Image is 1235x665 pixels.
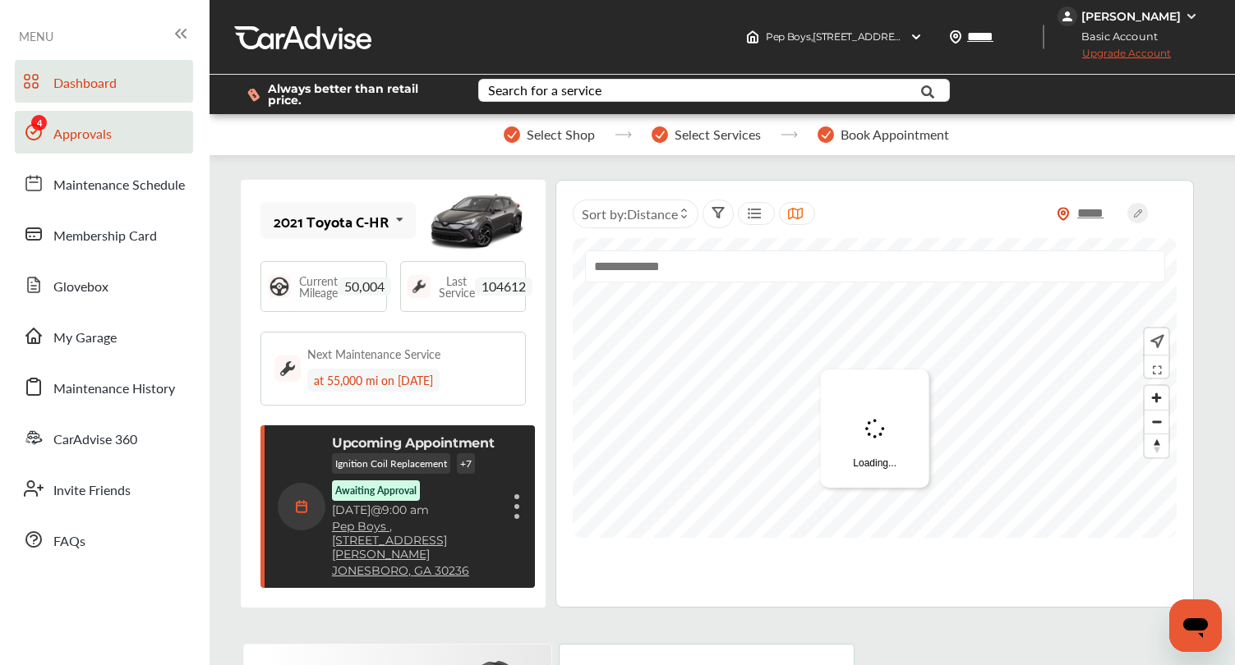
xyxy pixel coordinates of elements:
span: Always better than retail price. [268,83,452,106]
span: Select Shop [527,127,595,142]
a: Membership Card [15,213,193,255]
p: Ignition Coil Replacement [332,453,450,474]
span: Invite Friends [53,480,131,502]
span: Approvals [53,124,112,145]
iframe: Button to launch messaging window [1169,599,1222,652]
a: CarAdvise 360 [15,416,193,459]
span: 50,004 [338,277,391,296]
span: Current Mileage [299,275,338,298]
p: + 7 [457,453,475,474]
img: stepper-checkmark.b5569197.svg [504,126,520,143]
span: @ [371,502,382,517]
div: 2021 Toyota C-HR [274,213,389,229]
span: Pep Boys , [STREET_ADDRESS][PERSON_NAME] JONESBORO , GA 30236 [766,30,1103,43]
p: Upcoming Appointment [332,435,495,451]
span: Glovebox [53,277,108,298]
button: Zoom out [1145,410,1168,433]
span: Zoom out [1145,410,1168,433]
span: Basic Account [1059,28,1170,45]
span: CarAdvise 360 [53,429,137,451]
span: 104612 [475,277,532,296]
span: MENU [19,30,53,43]
div: Search for a service [488,84,601,97]
img: stepper-checkmark.b5569197.svg [652,126,668,143]
a: JONESBORO, GA 30236 [332,564,469,578]
img: jVpblrzwTbfkPYzPPzSLxeg0AAAAASUVORK5CYII= [1058,7,1077,26]
span: FAQs [53,531,85,553]
img: header-down-arrow.9dd2ce7d.svg [910,30,923,44]
img: calendar-icon.35d1de04.svg [278,483,325,530]
p: Awaiting Approval [335,484,417,498]
span: Sort by : [582,204,678,223]
span: Reset bearing to north [1145,434,1168,457]
a: Dashboard [15,60,193,103]
img: header-home-logo.8d720a4f.svg [746,30,759,44]
span: Distance [627,204,678,223]
img: steering_logo [268,275,291,298]
img: location_vector.a44bc228.svg [949,30,962,44]
span: Membership Card [53,226,157,247]
img: maintenance_logo [274,355,301,382]
span: Select Services [675,127,761,142]
div: [PERSON_NAME] [1081,9,1181,24]
span: Maintenance Schedule [53,175,185,196]
a: Pep Boys ,[STREET_ADDRESS][PERSON_NAME] [332,520,500,562]
a: My Garage [15,314,193,357]
a: Maintenance History [15,365,193,408]
img: maintenance_logo [408,275,431,298]
img: mobile_14668_st0640_046.jpg [427,184,526,258]
img: dollor_label_vector.a70140d1.svg [247,88,260,102]
span: 9:00 am [382,502,429,517]
div: at 55,000 mi on [DATE] [307,369,440,392]
canvas: Map [573,238,1177,538]
div: Loading... [820,369,929,488]
a: Invite Friends [15,467,193,510]
img: recenter.ce011a49.svg [1147,332,1164,351]
span: Dashboard [53,73,117,94]
img: stepper-checkmark.b5569197.svg [818,126,834,143]
img: stepper-arrow.e24c07c6.svg [615,131,632,138]
a: Approvals [15,111,193,154]
img: location_vector_orange.38f05af8.svg [1057,207,1070,221]
span: Upgrade Account [1058,47,1171,67]
img: stepper-arrow.e24c07c6.svg [781,131,798,138]
a: Maintenance Schedule [15,162,193,204]
span: My Garage [53,328,117,349]
span: Maintenance History [53,378,175,400]
img: WGsFRI8htEPBVLJbROoPRyZpYNWhNONpIPPETTm6eUC0GeLEiAAAAAElFTkSuQmCC [1185,10,1198,23]
a: Glovebox [15,264,193,306]
span: [DATE] [332,502,371,517]
a: FAQs [15,518,193,561]
button: Zoom in [1145,386,1168,410]
button: Reset bearing to north [1145,433,1168,457]
span: Last Service [439,275,475,298]
div: Next Maintenance Service [307,346,440,362]
span: Book Appointment [841,127,949,142]
img: header-divider.bc55588e.svg [1043,25,1044,49]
